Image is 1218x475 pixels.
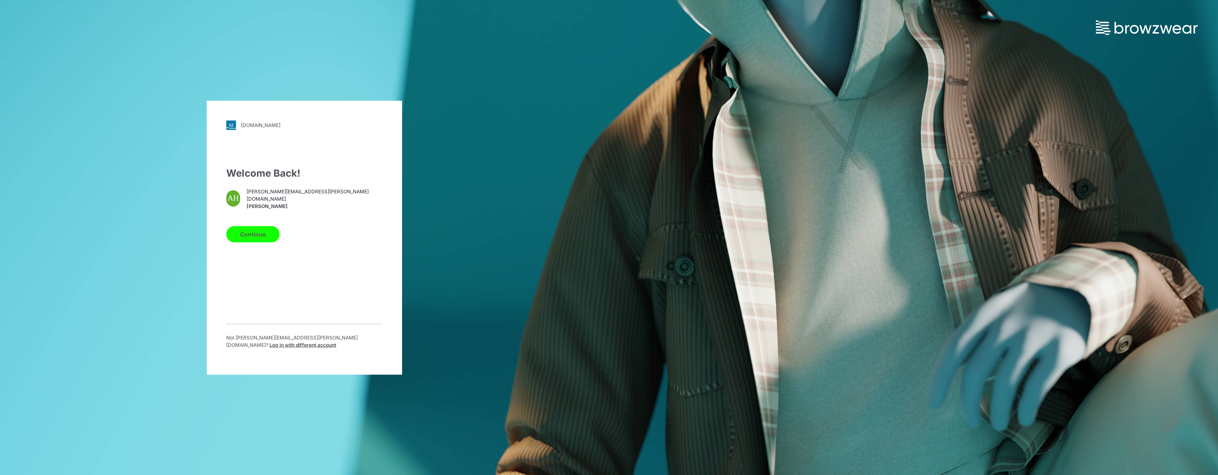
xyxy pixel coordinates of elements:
[226,226,280,242] button: Continue
[226,334,383,348] p: Not [PERSON_NAME][EMAIL_ADDRESS][PERSON_NAME][DOMAIN_NAME] ?
[226,166,383,180] div: Welcome Back!
[1096,20,1198,35] img: browzwear-logo.73288ffb.svg
[226,120,236,130] img: svg+xml;base64,PHN2ZyB3aWR0aD0iMjgiIGhlaWdodD0iMjgiIHZpZXdCb3g9IjAgMCAyOCAyOCIgZmlsbD0ibm9uZSIgeG...
[247,203,383,210] span: [PERSON_NAME]
[226,120,383,130] a: [DOMAIN_NAME]
[269,341,336,348] span: Log in with different account
[241,122,280,128] div: [DOMAIN_NAME]
[226,190,240,206] div: AH
[247,188,383,203] span: [PERSON_NAME][EMAIL_ADDRESS][PERSON_NAME][DOMAIN_NAME]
